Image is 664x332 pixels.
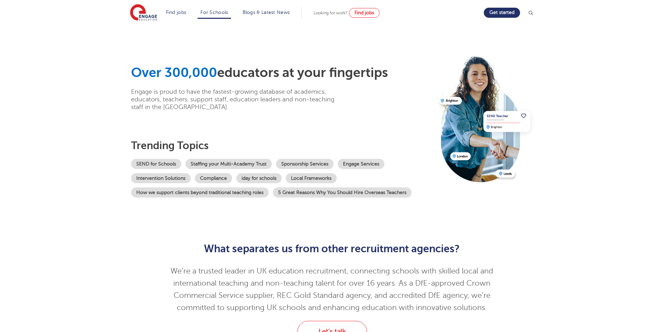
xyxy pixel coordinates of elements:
[314,10,348,15] span: Looking for work?
[131,65,217,80] span: Over 300,000
[131,173,191,183] a: Intervention Solutions
[195,173,232,183] a: Compliance
[161,265,503,314] p: We’re a trusted leader in UK education recruitment, connecting schools with skilled local and int...
[131,65,434,81] h1: educators at your fingertips
[131,187,269,198] a: How we support clients beyond traditional teaching roles
[131,88,345,111] p: Engage is proud to have the fastest-growing database of academics, educators, teachers, support s...
[131,139,434,152] h3: Trending topics
[338,159,384,169] a: Engage Services
[354,10,374,15] span: Find jobs
[484,8,520,18] a: Get started
[200,10,228,15] a: For Schools
[161,243,503,255] h2: What separates us from other recruitment agencies?
[349,8,380,18] a: Find jobs
[236,173,282,183] a: iday for schools
[131,159,181,169] a: SEND for Schools
[286,173,337,183] a: Local Frameworks
[243,10,290,15] a: Blogs & Latest News
[130,4,157,22] img: Engage Education
[166,10,186,15] a: Find jobs
[185,159,272,169] a: Staffing your Multi-Academy Trust
[276,159,334,169] a: Sponsorship Services
[273,187,412,198] a: 5 Great Reasons Why You Should Hire Overseas Teachers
